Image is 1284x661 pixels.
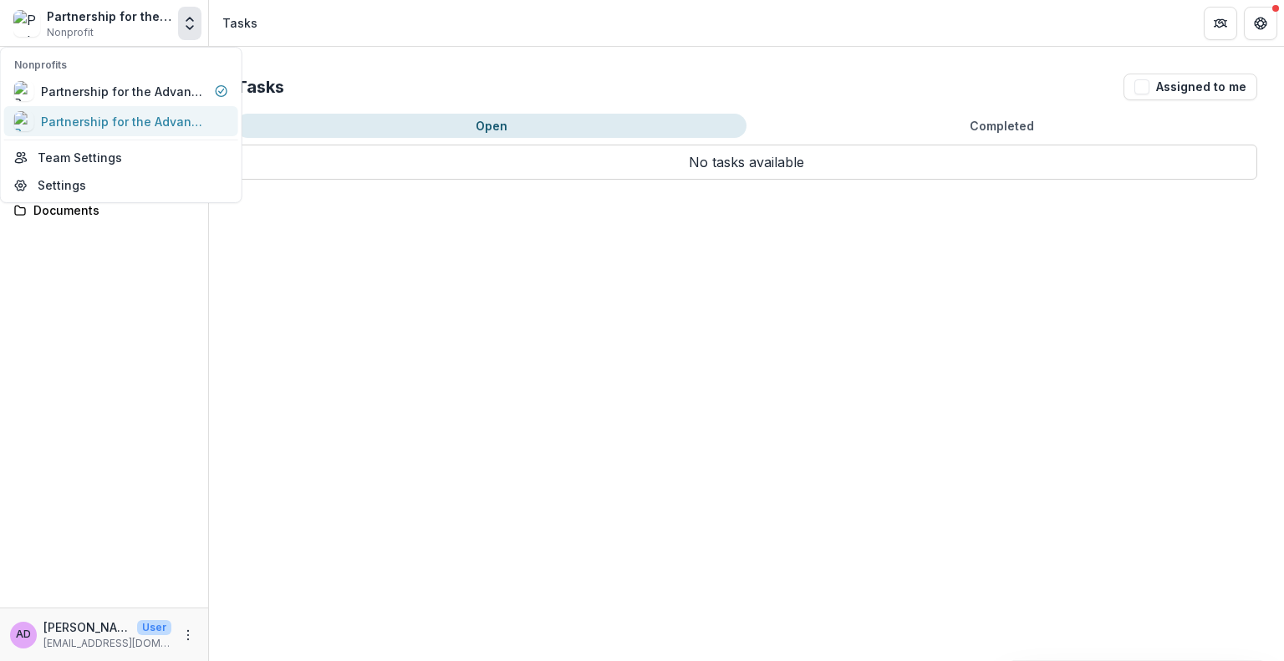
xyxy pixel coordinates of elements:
span: Nonprofit [47,25,94,40]
button: Open entity switcher [178,7,201,40]
button: Completed [746,114,1257,138]
p: [EMAIL_ADDRESS][DOMAIN_NAME] [43,636,171,651]
button: Open [236,114,746,138]
div: Abbie Drozek [16,629,31,640]
p: User [137,620,171,635]
button: More [178,625,198,645]
div: Tasks [222,14,257,32]
button: Assigned to me [1123,74,1257,100]
img: Partnership for the Advancement and Immersion of Refugees (PAIR) [13,10,40,37]
button: Partners [1204,7,1237,40]
div: Partnership for the Advancement and Immersion of Refugees (PAIR) [47,8,171,25]
h2: Tasks [236,77,284,97]
nav: breadcrumb [216,11,264,35]
button: Get Help [1244,7,1277,40]
p: No tasks available [236,145,1257,180]
a: Documents [7,196,201,224]
div: Documents [33,201,188,219]
p: [PERSON_NAME] [43,618,130,636]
